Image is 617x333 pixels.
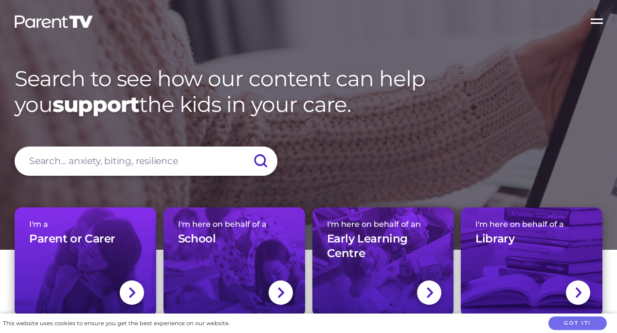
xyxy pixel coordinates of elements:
[277,286,284,299] img: svg+xml;base64,PHN2ZyBlbmFibGUtYmFja2dyb3VuZD0ibmV3IDAgMCAxNC44IDI1LjciIHZpZXdCb3g9IjAgMCAxNC44ID...
[163,207,305,317] a: I'm here on behalf of aSchool
[14,15,94,29] img: parenttv-logo-white.4c85aaf.svg
[461,207,602,317] a: I'm here on behalf of aLibrary
[178,232,216,246] h3: School
[243,147,277,176] input: Submit
[53,91,139,117] strong: support
[475,220,588,229] span: I'm here on behalf of a
[548,316,607,331] button: Got it!
[327,220,439,229] span: I'm here on behalf of an
[128,286,135,299] img: svg+xml;base64,PHN2ZyBlbmFibGUtYmFja2dyb3VuZD0ibmV3IDAgMCAxNC44IDI1LjciIHZpZXdCb3g9IjAgMCAxNC44ID...
[426,286,433,299] img: svg+xml;base64,PHN2ZyBlbmFibGUtYmFja2dyb3VuZD0ibmV3IDAgMCAxNC44IDI1LjciIHZpZXdCb3g9IjAgMCAxNC44ID...
[29,220,142,229] span: I'm a
[15,207,156,317] a: I'm aParent or Carer
[475,232,514,246] h3: Library
[312,207,454,317] a: I'm here on behalf of anEarly Learning Centre
[15,66,602,117] h1: Search to see how our content can help you the kids in your care.
[178,220,290,229] span: I'm here on behalf of a
[3,318,230,329] div: This website uses cookies to ensure you get the best experience on our website.
[15,147,277,176] input: Search... anxiety, biting, resilience
[29,232,115,246] h3: Parent or Carer
[327,232,439,261] h3: Early Learning Centre
[575,286,582,299] img: svg+xml;base64,PHN2ZyBlbmFibGUtYmFja2dyb3VuZD0ibmV3IDAgMCAxNC44IDI1LjciIHZpZXdCb3g9IjAgMCAxNC44ID...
